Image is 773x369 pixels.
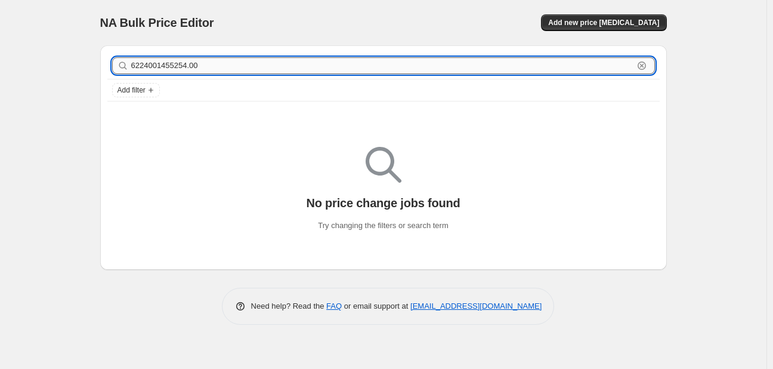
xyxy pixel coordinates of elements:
p: No price change jobs found [306,196,460,210]
span: Add new price [MEDICAL_DATA] [548,18,659,27]
span: or email support at [342,302,410,310]
p: Try changing the filters or search term [318,220,448,232]
a: FAQ [326,302,342,310]
button: Clear [636,60,648,72]
img: Empty search results [366,147,401,183]
button: Add filter [112,83,160,97]
a: [EMAIL_ADDRESS][DOMAIN_NAME] [410,302,542,310]
span: Need help? Read the [251,302,327,310]
button: Add new price [MEDICAL_DATA] [541,14,666,31]
span: Add filter [118,85,146,95]
span: NA Bulk Price Editor [100,16,214,29]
